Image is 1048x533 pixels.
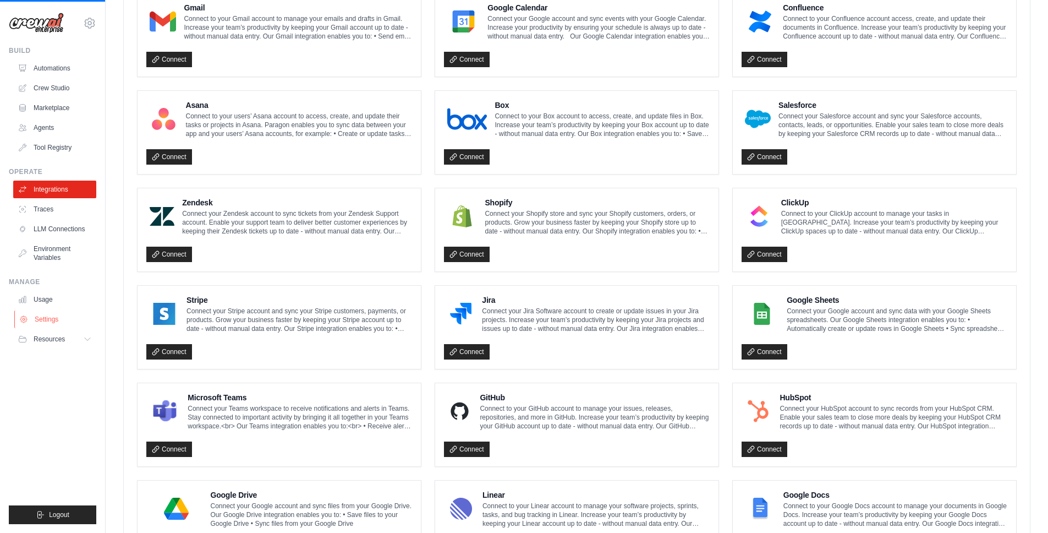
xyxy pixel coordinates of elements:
p: Connect to your Box account to access, create, and update files in Box. Increase your team’s prod... [495,112,710,138]
a: Connect [146,442,192,457]
span: Resources [34,335,65,344]
p: Connect your Stripe account and sync your Stripe customers, payments, or products. Grow your busi... [186,307,412,333]
a: Traces [13,200,96,218]
p: Connect to your ClickUp account to manage your tasks in [GEOGRAPHIC_DATA]. Increase your team’s p... [781,209,1007,236]
a: Tool Registry [13,139,96,156]
img: Zendesk Logo [150,205,174,227]
img: Box Logo [447,108,487,130]
div: Manage [9,278,96,286]
a: Connect [146,344,192,360]
img: Microsoft Teams Logo [150,400,180,422]
a: Connect [742,247,787,262]
a: Crew Studio [13,79,96,97]
a: Connect [444,52,490,67]
img: Shopify Logo [447,205,477,227]
a: Connect [146,247,192,262]
h4: Zendesk [182,197,412,208]
h4: Google Docs [783,490,1007,501]
a: Connect [742,149,787,165]
img: Salesforce Logo [745,108,771,130]
a: Agents [13,119,96,137]
a: Connect [444,442,490,457]
a: Connect [444,344,490,360]
p: Connect your Google account and sync data with your Google Sheets spreadsheets. Our Google Sheets... [787,307,1007,333]
p: Connect to your Linear account to manage your software projects, sprints, tasks, and bug tracking... [482,502,710,528]
h4: Google Sheets [787,295,1007,306]
a: Connect [146,149,192,165]
div: Operate [9,167,96,176]
img: Jira Logo [447,303,474,325]
p: Connect to your Google Docs account to manage your documents in Google Docs. Increase your team’s... [783,502,1007,528]
img: Google Calendar Logo [447,10,480,32]
button: Logout [9,505,96,524]
img: GitHub Logo [447,400,472,422]
h4: GitHub [480,392,710,403]
h4: ClickUp [781,197,1007,208]
img: Google Docs Logo [745,498,776,520]
h4: Linear [482,490,710,501]
h4: Microsoft Teams [188,392,412,403]
a: Connect [742,442,787,457]
h4: Google Calendar [487,2,710,13]
p: Connect your Teams workspace to receive notifications and alerts in Teams. Stay connected to impo... [188,404,412,431]
p: Connect your Salesforce account and sync your Salesforce accounts, contacts, leads, or opportunit... [778,112,1007,138]
a: Integrations [13,181,96,198]
a: Environment Variables [13,240,96,266]
p: Connect to your users’ Asana account to access, create, and update their tasks or projects in Asa... [185,112,412,138]
h4: Jira [482,295,710,306]
a: Automations [13,59,96,77]
h4: Gmail [184,2,412,13]
p: Connect your Zendesk account to sync tickets from your Zendesk Support account. Enable your suppo... [182,209,412,236]
img: Logo [9,13,64,34]
p: Connect your Jira Software account to create or update issues in your Jira projects. Increase you... [482,307,710,333]
a: Usage [13,291,96,308]
p: Connect your Google account and sync events with your Google Calendar. Increase your productivity... [487,14,710,41]
h4: Stripe [186,295,412,306]
a: Connect [444,149,490,165]
span: Logout [49,510,69,519]
a: Settings [14,311,97,328]
a: LLM Connections [13,220,96,238]
a: Connect [444,247,490,262]
h4: Asana [185,100,412,111]
h4: Google Drive [211,490,413,501]
p: Connect to your GitHub account to manage your issues, releases, repositories, and more in GitHub.... [480,404,710,431]
h4: Box [495,100,710,111]
img: Asana Logo [150,108,178,130]
p: Connect to your Confluence account access, create, and update their documents in Confluence. Incr... [783,14,1007,41]
img: Stripe Logo [150,303,179,325]
img: Google Sheets Logo [745,303,779,325]
img: HubSpot Logo [745,400,772,422]
a: Connect [146,52,192,67]
img: Linear Logo [447,498,475,520]
img: Gmail Logo [150,10,176,32]
p: Connect your Shopify store and sync your Shopify customers, orders, or products. Grow your busine... [485,209,710,236]
h4: HubSpot [780,392,1007,403]
p: Connect your HubSpot account to sync records from your HubSpot CRM. Enable your sales team to clo... [780,404,1007,431]
img: ClickUp Logo [745,205,773,227]
a: Marketplace [13,99,96,117]
p: Connect to your Gmail account to manage your emails and drafts in Gmail. Increase your team’s pro... [184,14,412,41]
h4: Shopify [485,197,710,208]
h4: Salesforce [778,100,1007,111]
img: Google Drive Logo [150,498,203,520]
p: Connect your Google account and sync files from your Google Drive. Our Google Drive integration e... [211,502,413,528]
img: Confluence Logo [745,10,775,32]
h4: Confluence [783,2,1007,13]
button: Resources [13,330,96,348]
div: Build [9,46,96,55]
a: Connect [742,52,787,67]
a: Connect [742,344,787,360]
